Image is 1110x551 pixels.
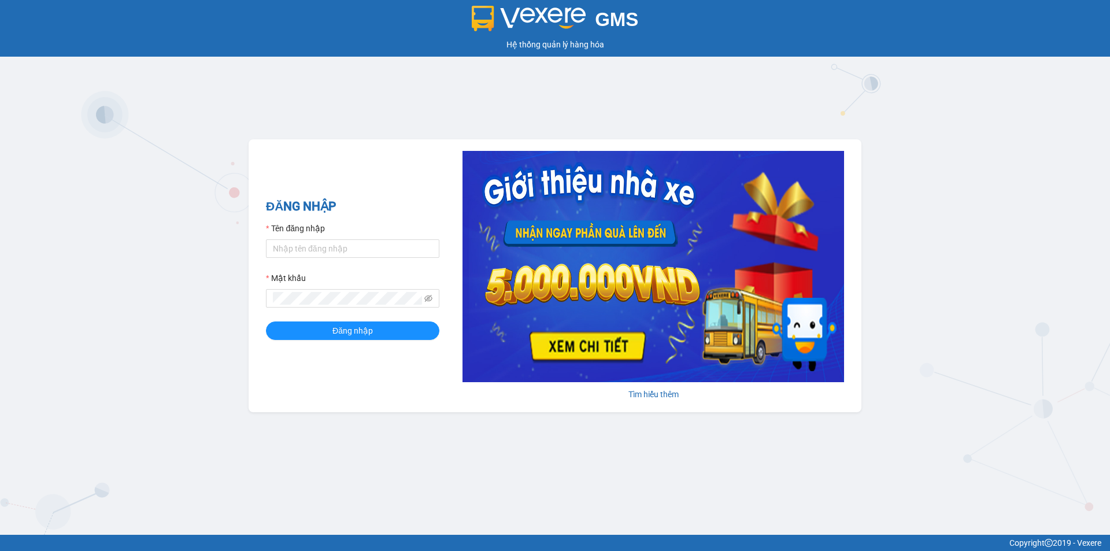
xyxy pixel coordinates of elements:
input: Tên đăng nhập [266,239,439,258]
label: Tên đăng nhập [266,222,325,235]
a: GMS [472,17,639,27]
button: Đăng nhập [266,321,439,340]
div: Hệ thống quản lý hàng hóa [3,38,1107,51]
span: GMS [595,9,638,30]
img: banner-0 [462,151,844,382]
span: copyright [1045,539,1053,547]
div: Tìm hiểu thêm [462,388,844,401]
span: Đăng nhập [332,324,373,337]
input: Mật khẩu [273,292,422,305]
img: logo 2 [472,6,586,31]
div: Copyright 2019 - Vexere [9,537,1101,549]
label: Mật khẩu [266,272,306,284]
h2: ĐĂNG NHẬP [266,197,439,216]
span: eye-invisible [424,294,432,302]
